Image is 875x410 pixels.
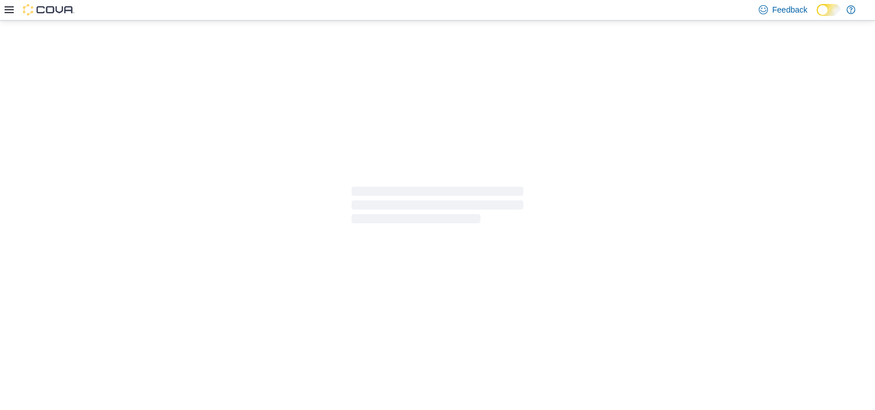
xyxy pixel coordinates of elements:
[352,189,523,226] span: Loading
[23,4,74,15] img: Cova
[772,4,807,15] span: Feedback
[817,16,817,17] span: Dark Mode
[817,4,841,16] input: Dark Mode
